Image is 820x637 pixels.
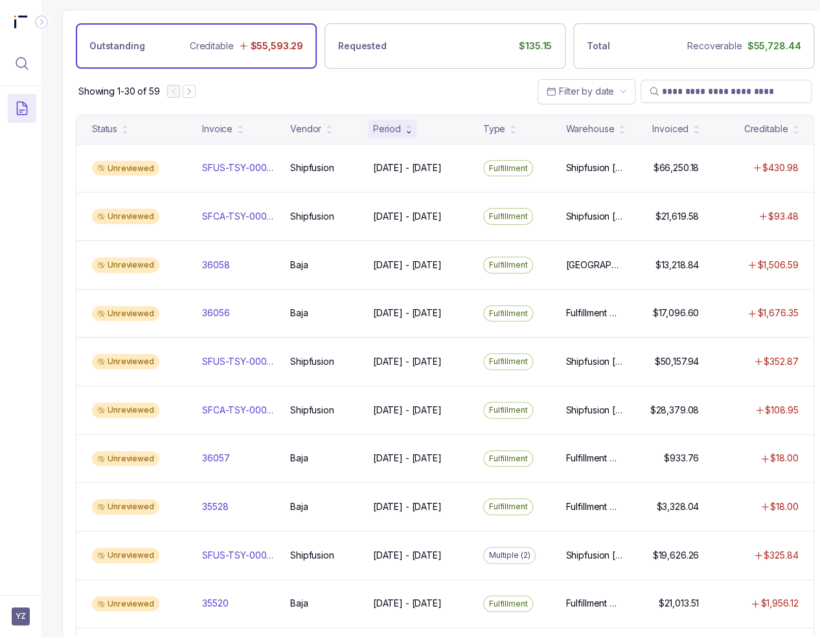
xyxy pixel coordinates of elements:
button: Menu Icon Button DocumentTextIcon [8,94,36,122]
p: Shipfusion [290,355,334,368]
p: Total [587,40,609,52]
p: Fulfillment Center [GEOGRAPHIC_DATA] / [US_STATE], [US_STATE]-Wholesale / [US_STATE]-Wholesale [565,500,622,513]
button: Menu Icon Button MagnifyingGlassIcon [8,49,36,78]
div: Invoice [202,122,233,135]
p: $3,328.04 [656,500,699,513]
p: SFUS-TSY-00068 [202,161,275,174]
p: $17,096.60 [652,307,699,319]
p: $1,676.35 [757,307,798,319]
p: Shipfusion [290,549,334,562]
p: $135.15 [519,40,552,52]
p: $325.84 [764,549,798,562]
p: [DATE] - [DATE] [373,404,442,417]
p: $19,626.26 [652,549,699,562]
p: $430.98 [762,161,798,174]
p: [DATE] - [DATE] [373,597,442,610]
p: Shipfusion [GEOGRAPHIC_DATA], Shipfusion [GEOGRAPHIC_DATA] [565,549,622,562]
button: User initials [12,607,30,625]
p: [DATE] - [DATE] [373,307,442,319]
p: [GEOGRAPHIC_DATA] [GEOGRAPHIC_DATA] / [US_STATE] [565,259,622,272]
p: Showing 1-30 of 59 [78,85,159,98]
p: [DATE] - [DATE] [373,549,442,562]
div: Creditable [744,122,788,135]
div: Collapse Icon [34,14,49,30]
span: Filter by date [559,86,614,97]
div: Invoiced [652,122,689,135]
p: SFUS-TSY-00066 [202,549,275,562]
div: Unreviewed [92,402,159,418]
p: Fulfillment [489,210,528,223]
p: 36057 [202,452,229,465]
div: Warehouse [565,122,614,135]
p: Fulfillment [489,500,528,513]
p: $55,728.44 [747,40,801,52]
p: Fulfillment Center (W) / Wholesale, Fulfillment Center / Primary [565,452,622,465]
div: Status [92,122,117,135]
div: Unreviewed [92,451,159,467]
p: $13,218.84 [655,259,699,272]
div: Unreviewed [92,257,159,273]
p: Requested [338,40,387,52]
div: Remaining page entries [78,85,159,98]
p: [DATE] - [DATE] [373,355,442,368]
p: Shipfusion [GEOGRAPHIC_DATA], Shipfusion [GEOGRAPHIC_DATA] [565,355,622,368]
p: $28,379.08 [650,404,699,417]
p: Fulfillment [489,162,528,175]
p: Fulfillment [489,259,528,272]
p: [DATE] - [DATE] [373,452,442,465]
p: $18.00 [770,452,798,465]
p: Baja [290,307,308,319]
p: Shipfusion [GEOGRAPHIC_DATA] [565,210,622,223]
p: $66,250.18 [653,161,699,174]
p: $1,506.59 [757,259,798,272]
div: Unreviewed [92,548,159,563]
button: Next Page [183,85,196,98]
p: Fulfillment [489,307,528,320]
p: $21,013.51 [658,597,699,610]
p: $1,956.12 [760,597,798,610]
p: Shipfusion [290,210,334,223]
p: [DATE] - [DATE] [373,500,442,513]
p: $352.87 [764,355,798,368]
p: $50,157.94 [654,355,699,368]
p: Multiple (2) [489,549,530,562]
div: Unreviewed [92,354,159,369]
div: Type [483,122,505,135]
p: Fulfillment Center / Primary [565,307,622,319]
p: 35520 [202,597,228,610]
p: $93.48 [768,210,798,223]
p: SFCA-TSY-00071 [202,404,275,417]
p: [DATE] - [DATE] [373,161,442,174]
button: Date Range Picker [538,79,635,104]
p: Fulfillment Center / Primary, Fulfillment Center IQB / InQbate [565,597,622,610]
div: Unreviewed [92,306,159,321]
p: 35528 [202,500,228,513]
p: Baja [290,500,308,513]
p: $18.00 [770,500,798,513]
p: 36058 [202,259,229,272]
p: Baja [290,597,308,610]
p: Creditable [190,40,234,52]
p: Fulfillment [489,597,528,610]
div: Unreviewed [92,161,159,176]
div: Unreviewed [92,596,159,612]
p: $933.76 [664,452,699,465]
p: Fulfillment [489,404,528,417]
div: Vendor [290,122,321,135]
p: Shipfusion [290,161,334,174]
p: Baja [290,259,308,272]
p: Fulfillment [489,355,528,368]
p: Shipfusion [GEOGRAPHIC_DATA], Shipfusion [GEOGRAPHIC_DATA] [565,161,622,174]
p: Fulfillment [489,452,528,465]
p: Recoverable [687,40,742,52]
p: SFUS-TSY-00067 [202,355,275,368]
search: Date Range Picker [546,85,614,98]
div: Unreviewed [92,499,159,515]
div: Unreviewed [92,209,159,224]
p: Outstanding [89,40,144,52]
div: Period [373,122,401,135]
p: $108.95 [765,404,798,417]
p: [DATE] - [DATE] [373,259,442,272]
p: [DATE] - [DATE] [373,210,442,223]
